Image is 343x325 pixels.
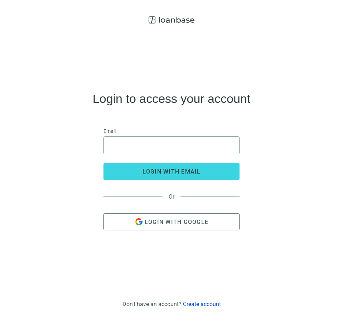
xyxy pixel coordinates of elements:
[183,301,221,307] a: Create account
[93,93,250,104] h4: Login to access your account
[145,219,208,225] span: Login with Google
[103,213,240,230] button: Login with Google
[163,193,180,200] span: Or
[103,163,240,180] button: login with email
[122,301,221,307] div: Don't have an account?
[103,127,116,135] span: Email
[142,168,201,175] span: login with email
